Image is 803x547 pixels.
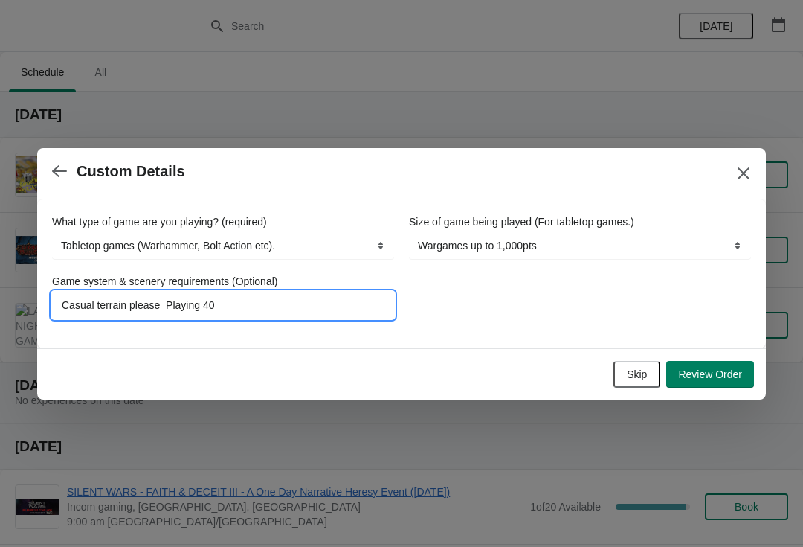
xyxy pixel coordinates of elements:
label: What type of game are you playing? (required) [52,214,267,229]
label: Size of game being played (For tabletop games.) [409,214,634,229]
button: Review Order [666,361,754,388]
h2: Custom Details [77,163,185,180]
button: Close [730,160,757,187]
span: Skip [627,368,647,380]
button: Skip [613,361,660,388]
span: Review Order [678,368,742,380]
label: Game system & scenery requirements (Optional) [52,274,277,289]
